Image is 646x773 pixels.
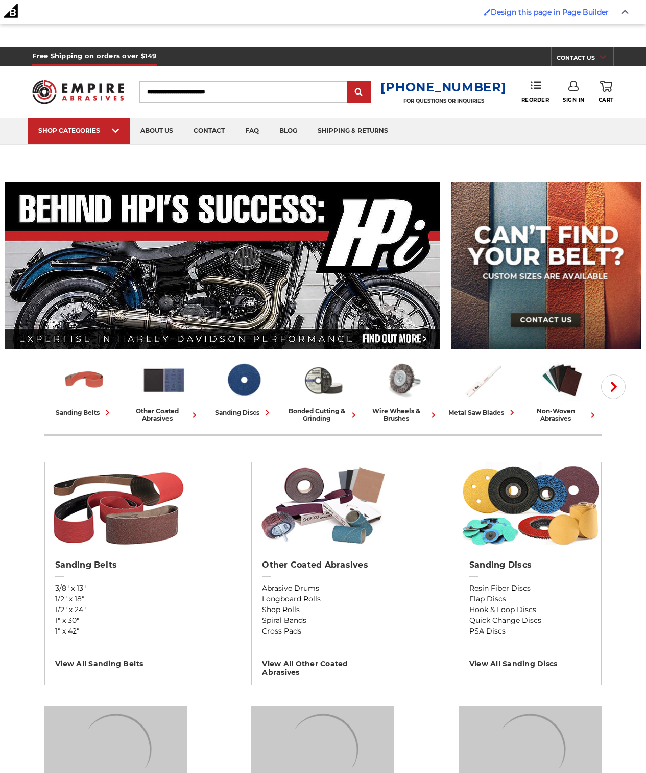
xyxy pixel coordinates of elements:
[447,358,518,418] a: metal saw blades
[262,583,384,594] a: Abrasive Drums
[563,97,585,103] span: Sign In
[262,615,384,626] a: Spiral Bands
[56,407,113,418] div: sanding belts
[262,560,384,570] h2: Other Coated Abrasives
[469,652,591,668] h3: View All sanding discs
[599,97,614,103] span: Cart
[469,626,591,637] a: PSA Discs
[55,626,177,637] a: 1" x 42"
[252,462,394,549] img: Other Coated Abrasives
[32,47,156,66] h5: Free Shipping on orders over $149
[38,127,120,134] div: SHOP CATEGORIES
[469,604,591,615] a: Hook & Loop Discs
[262,594,384,604] a: Longboard Rolls
[208,358,279,418] a: sanding discs
[380,98,506,104] p: FOR QUESTIONS OR INQUIRIES
[459,462,601,549] img: Sanding Discs
[557,52,613,66] a: CONTACT US
[288,407,359,423] div: bonded cutting & grinding
[130,118,183,144] a: about us
[601,374,626,399] button: Next
[45,462,187,549] img: Sanding Belts
[380,80,506,95] a: [PHONE_NUMBER]
[55,583,177,594] a: 3/8" x 13"
[469,560,591,570] h2: Sanding Discs
[301,358,346,402] img: Bonded Cutting & Grinding
[141,358,186,402] img: Other Coated Abrasives
[451,182,641,349] img: promo banner for custom belts.
[521,81,549,103] a: Reorder
[527,358,598,423] a: non-woven abrasives
[262,626,384,637] a: Cross Pads
[367,407,439,423] div: wire wheels & brushes
[478,3,614,22] a: Enabled brush for page builder edit. Design this page in Page Builder
[380,358,425,402] img: Wire Wheels & Brushes
[460,358,505,402] img: Metal Saw Blades
[367,358,439,423] a: wire wheels & brushes
[262,652,384,677] h3: View All other coated abrasives
[288,358,359,423] a: bonded cutting & grinding
[621,10,629,14] img: Close Admin Bar
[540,358,585,402] img: Non-woven Abrasives
[469,594,591,604] a: Flap Discs
[32,74,124,110] img: Empire Abrasives
[128,358,200,423] a: other coated abrasives
[5,182,441,349] img: Banner for an interview featuring Horsepower Inc who makes Harley performance upgrades featured o...
[484,9,491,16] img: Enabled brush for page builder edit.
[491,8,609,17] span: Design this page in Page Builder
[128,407,200,423] div: other coated abrasives
[235,118,269,144] a: faq
[55,560,177,570] h2: Sanding Belts
[599,81,614,103] a: Cart
[55,604,177,615] a: 1/2" x 24"
[469,583,591,594] a: Resin Fiber Discs
[55,594,177,604] a: 1/2" x 18"
[527,407,598,423] div: non-woven abrasives
[215,407,273,418] div: sanding discs
[183,118,235,144] a: contact
[49,358,120,418] a: sanding belts
[469,615,591,626] a: Quick Change Discs
[62,358,107,402] img: Sanding Belts
[55,615,177,626] a: 1" x 30"
[221,358,266,402] img: Sanding Discs
[307,118,398,144] a: shipping & returns
[55,652,177,668] h3: View All sanding belts
[269,118,307,144] a: blog
[448,407,517,418] div: metal saw blades
[521,97,549,103] span: Reorder
[262,604,384,615] a: Shop Rolls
